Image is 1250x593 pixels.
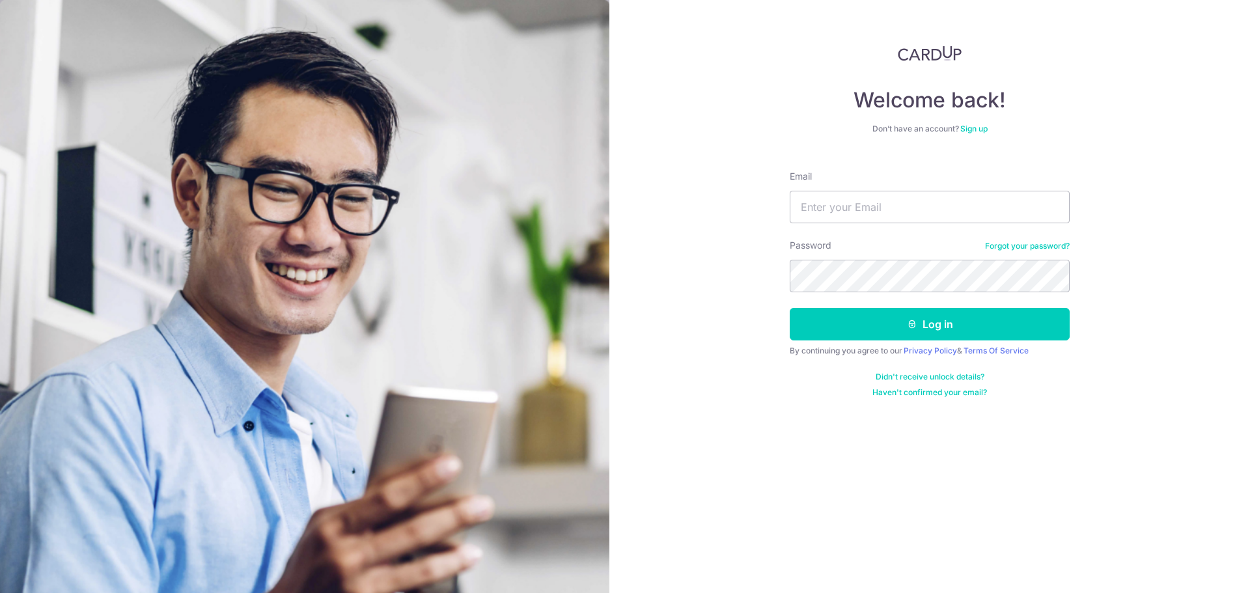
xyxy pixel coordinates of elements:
[876,372,984,382] a: Didn't receive unlock details?
[790,346,1070,356] div: By continuing you agree to our &
[790,170,812,183] label: Email
[964,346,1029,355] a: Terms Of Service
[790,124,1070,134] div: Don’t have an account?
[790,239,831,252] label: Password
[790,87,1070,113] h4: Welcome back!
[872,387,987,398] a: Haven't confirmed your email?
[960,124,988,133] a: Sign up
[898,46,962,61] img: CardUp Logo
[790,191,1070,223] input: Enter your Email
[985,241,1070,251] a: Forgot your password?
[904,346,957,355] a: Privacy Policy
[790,308,1070,340] button: Log in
